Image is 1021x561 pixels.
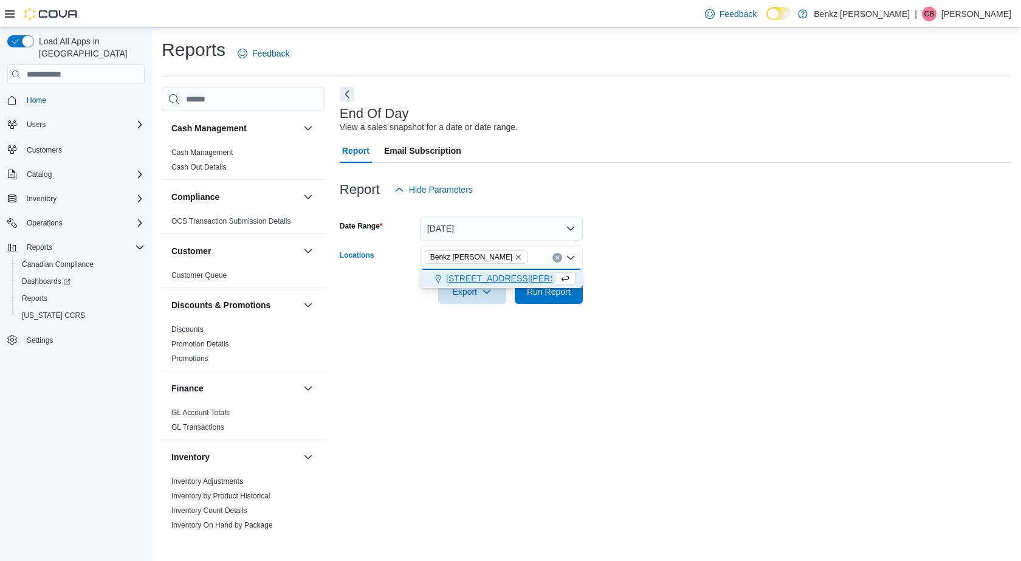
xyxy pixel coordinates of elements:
[162,268,325,287] div: Customer
[171,520,273,530] span: Inventory On Hand by Package
[171,506,247,515] a: Inventory Count Details
[171,270,227,280] span: Customer Queue
[27,95,46,105] span: Home
[171,382,298,394] button: Finance
[171,217,291,225] a: OCS Transaction Submission Details
[171,422,224,432] span: GL Transactions
[814,7,910,21] p: Benkz [PERSON_NAME]
[171,423,224,432] a: GL Transactions
[162,38,225,62] h1: Reports
[527,286,571,298] span: Run Report
[171,191,298,203] button: Compliance
[171,451,210,463] h3: Inventory
[515,280,583,304] button: Run Report
[340,182,380,197] h3: Report
[2,239,150,256] button: Reports
[171,521,273,529] a: Inventory On Hand by Package
[301,121,315,136] button: Cash Management
[22,117,50,132] button: Users
[171,339,229,349] span: Promotion Details
[301,244,315,258] button: Customer
[17,291,145,306] span: Reports
[22,93,51,108] a: Home
[171,382,204,394] h3: Finance
[17,291,52,306] a: Reports
[171,271,227,280] a: Customer Queue
[340,106,409,121] h3: End Of Day
[171,245,211,257] h3: Customer
[171,408,230,417] a: GL Account Totals
[171,299,298,311] button: Discounts & Promotions
[566,253,576,263] button: Close list of options
[2,166,150,183] button: Catalog
[22,311,85,320] span: [US_STATE] CCRS
[171,325,204,334] a: Discounts
[22,240,145,255] span: Reports
[171,354,208,363] span: Promotions
[22,191,61,206] button: Inventory
[171,191,219,203] h3: Compliance
[22,332,145,348] span: Settings
[420,216,583,241] button: [DATE]
[22,167,145,182] span: Catalog
[171,162,227,172] span: Cash Out Details
[941,7,1011,21] p: [PERSON_NAME]
[34,35,145,60] span: Load All Apps in [GEOGRAPHIC_DATA]
[22,277,70,286] span: Dashboards
[171,477,243,486] span: Inventory Adjustments
[2,331,150,349] button: Settings
[922,7,937,21] div: Craig Benko
[340,87,354,102] button: Next
[515,253,522,261] button: Remove Benkz Budz from selection in this group
[22,260,94,269] span: Canadian Compliance
[409,184,473,196] span: Hide Parameters
[301,298,315,312] button: Discounts & Promotions
[2,116,150,133] button: Users
[2,91,150,109] button: Home
[27,243,52,252] span: Reports
[12,273,150,290] a: Dashboards
[420,270,583,287] div: Choose from the following options
[27,336,53,345] span: Settings
[17,274,75,289] a: Dashboards
[22,92,145,108] span: Home
[171,340,229,348] a: Promotion Details
[766,7,792,20] input: Dark Mode
[445,280,499,304] span: Export
[171,491,270,501] span: Inventory by Product Historical
[17,308,145,323] span: Washington CCRS
[924,7,935,21] span: CB
[340,121,518,134] div: View a sales snapshot for a date or date range.
[22,191,145,206] span: Inventory
[22,216,145,230] span: Operations
[171,122,298,134] button: Cash Management
[27,194,57,204] span: Inventory
[171,325,204,334] span: Discounts
[252,47,289,60] span: Feedback
[162,145,325,179] div: Cash Management
[27,218,63,228] span: Operations
[171,299,270,311] h3: Discounts & Promotions
[22,240,57,255] button: Reports
[22,117,145,132] span: Users
[301,450,315,464] button: Inventory
[171,477,243,486] a: Inventory Adjustments
[720,8,757,20] span: Feedback
[22,294,47,303] span: Reports
[301,190,315,204] button: Compliance
[766,20,767,21] span: Dark Mode
[420,270,583,287] button: [STREET_ADDRESS][PERSON_NAME]
[171,163,227,171] a: Cash Out Details
[340,221,383,231] label: Date Range
[22,216,67,230] button: Operations
[17,274,145,289] span: Dashboards
[22,143,67,157] a: Customers
[27,145,62,155] span: Customers
[171,492,270,500] a: Inventory by Product Historical
[171,148,233,157] a: Cash Management
[171,506,247,515] span: Inventory Count Details
[171,122,247,134] h3: Cash Management
[24,8,79,20] img: Cova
